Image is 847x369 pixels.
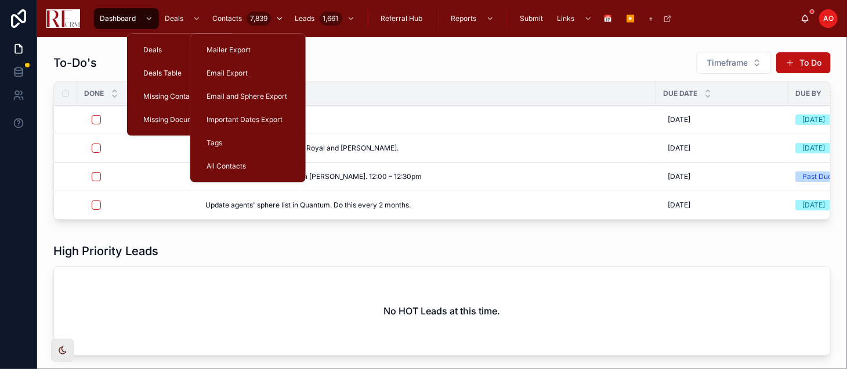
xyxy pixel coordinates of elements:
img: App logo [46,9,80,28]
span: Contacts [212,14,242,23]
span: AO [823,14,834,23]
span: Email Export [207,69,248,78]
span: All Contacts [207,162,246,171]
div: [DATE] [802,143,825,153]
span: Links [558,14,575,23]
span: ▶️ [627,14,635,23]
button: To Do [776,52,831,73]
span: Missing Contact/Leads [143,92,218,101]
a: Deals Table [134,63,230,84]
a: Reports [446,8,500,29]
a: + [643,8,678,29]
span: Email and Sphere Export [207,92,287,101]
span: Leads [295,14,315,23]
span: Timeframe [707,57,748,69]
a: ▶️ [621,8,643,29]
span: [DATE] [668,200,690,210]
div: scrollable content [89,6,801,31]
a: Tags [197,132,299,153]
span: Missing Documents [143,115,208,124]
span: Referral Hub [381,14,423,23]
div: 1,661 [320,12,342,26]
span: + [649,14,654,23]
span: Deals [165,14,183,23]
a: Deals [159,8,207,29]
div: 7,839 [247,12,271,26]
span: Mailer Export [207,45,251,55]
span: Due Date [663,89,697,98]
div: [DATE] [802,200,825,210]
span: Deals [143,45,162,55]
span: Update agents' sphere list in Quantum. Do this every 2 months. [205,200,411,210]
a: Missing Documents [134,109,230,130]
span: [DATE] [668,172,690,181]
div: Past Due [802,171,832,182]
a: Email and Sphere Export [197,86,299,107]
a: 📅 [598,8,621,29]
div: [DATE] [802,114,825,125]
span: Facebook Update Meeting with [PERSON_NAME]. 12:00 – 12:30pm [205,172,422,181]
a: Missing Contact/Leads [134,86,230,107]
span: Submit [520,14,544,23]
span: Done [84,89,104,98]
a: Submit [515,8,552,29]
button: Select Button [697,52,772,74]
a: Contacts7,839 [207,8,289,29]
a: Important Dates Export [197,109,299,130]
a: Deals [134,40,230,60]
span: 📅 [604,14,613,23]
h2: No HOT Leads at this time. [384,304,501,318]
a: Dashboard [94,8,159,29]
a: All Contacts [197,156,299,177]
a: Leads1,661 [289,8,361,29]
span: Reports [451,14,477,23]
span: [DATE] [668,115,690,124]
span: Tags [207,138,222,148]
span: Dashboard [100,14,136,23]
a: Email Export [197,63,299,84]
a: Referral Hub [375,8,431,29]
span: Deals Table [143,69,182,78]
span: Important Dates Export [207,115,283,124]
a: Mailer Export [197,40,299,60]
h1: To-Do's [53,55,97,71]
span: [DATE] [668,144,690,153]
span: Due By [795,89,821,98]
h1: High Priority Leads [53,243,158,259]
a: Links [552,8,598,29]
